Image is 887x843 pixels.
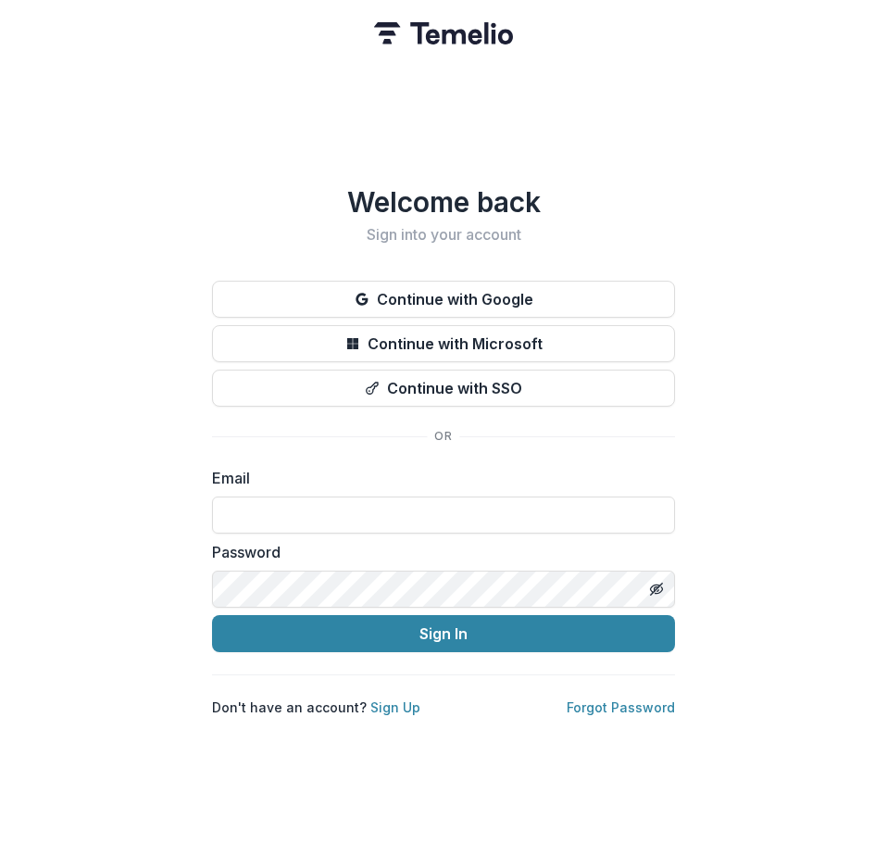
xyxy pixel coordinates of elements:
button: Continue with Google [212,281,675,318]
button: Continue with SSO [212,370,675,407]
button: Sign In [212,615,675,652]
h1: Welcome back [212,185,675,219]
a: Forgot Password [567,699,675,715]
h2: Sign into your account [212,226,675,244]
button: Continue with Microsoft [212,325,675,362]
p: Don't have an account? [212,698,420,717]
label: Email [212,467,664,489]
label: Password [212,541,664,563]
a: Sign Up [370,699,420,715]
button: Toggle password visibility [642,574,671,604]
img: Temelio [374,22,513,44]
